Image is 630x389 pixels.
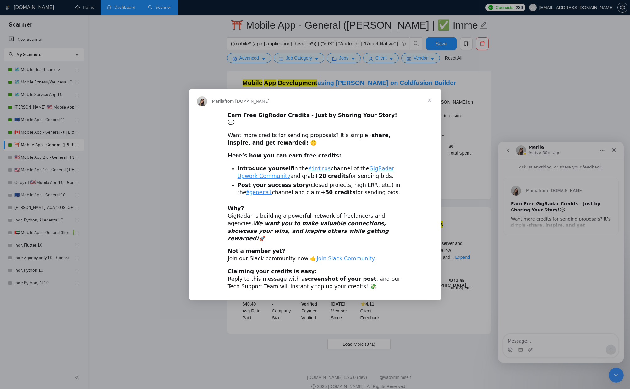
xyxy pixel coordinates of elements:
b: Why? [228,205,244,211]
button: Upload attachment [30,205,35,210]
button: go back [4,3,16,14]
div: Reply to this message with a , and our Tech Support Team will instantly top up your credits! 💸 [228,268,403,290]
img: Profile image for Mariia [13,44,23,54]
b: Claiming your credits is easy: [228,268,317,274]
li: in the channel of the and grab for sending bids. [238,165,403,180]
b: Here’s how you can earn free credits: [228,152,341,159]
h1: Mariia [30,3,46,8]
span: Mariia [212,99,225,104]
b: Earn Free GigRadar Credits - Just by Sharing Your Story! [13,59,102,71]
b: Post your success story [238,182,309,188]
img: Profile image for Mariia [18,3,28,13]
b: screenshot of your post [305,276,376,282]
p: Active 30m ago [30,8,63,14]
img: Profile image for Mariia [197,96,207,106]
div: Close [110,3,122,14]
b: +20 credits [314,173,349,179]
a: #intros [308,165,331,172]
a: #general [246,189,272,195]
b: Not a member yet? [228,248,285,254]
span: from [DOMAIN_NAME] [41,46,85,51]
div: GigRadar is building a powerful network of freelancers and agencies. 🚀 [228,205,403,242]
div: Mariia says… [5,36,121,101]
i: We want you to make valuable connections, showcase your wins, and inspire others while getting re... [228,220,389,242]
div: 💬 [13,59,113,71]
b: Earn Free GigRadar Credits - Just by Sharing Your Story! [228,112,397,118]
div: Want more credits for sending proposals? It’s simple - [228,132,403,147]
button: Emoji picker [10,205,15,210]
div: 💬 [228,112,403,127]
button: Home [98,3,110,14]
span: from [DOMAIN_NAME] [224,99,269,104]
textarea: Message… [5,192,120,203]
button: Gif picker [20,205,25,210]
span: Close [418,89,441,111]
div: Join our Slack community now 👉 [228,248,403,263]
li: (closed projects, high LRR, etc.) in the channel and claim for sending bids. [238,182,403,197]
a: GigRadar Upwork Community [238,165,394,179]
b: Introduce yourself [238,165,293,172]
span: Mariia [28,46,41,51]
a: Join Slack Community [317,255,375,262]
b: +50 credits [321,189,355,195]
button: Send a message… [108,203,118,213]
